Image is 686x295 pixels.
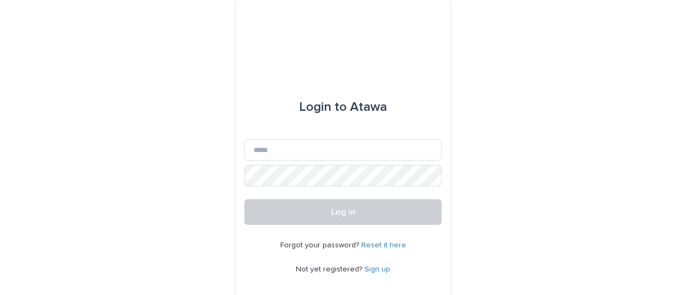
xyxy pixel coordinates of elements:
[299,101,347,114] span: Login to
[364,266,390,273] a: Sign up
[299,92,387,122] div: Atawa
[244,199,442,225] button: Log in
[296,266,364,273] span: Not yet registered?
[331,208,355,216] span: Log in
[361,241,406,249] a: Reset it here
[265,26,421,58] img: Ls34BcGeRexTGTNfXpUC
[280,241,361,249] span: Forgot your password?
